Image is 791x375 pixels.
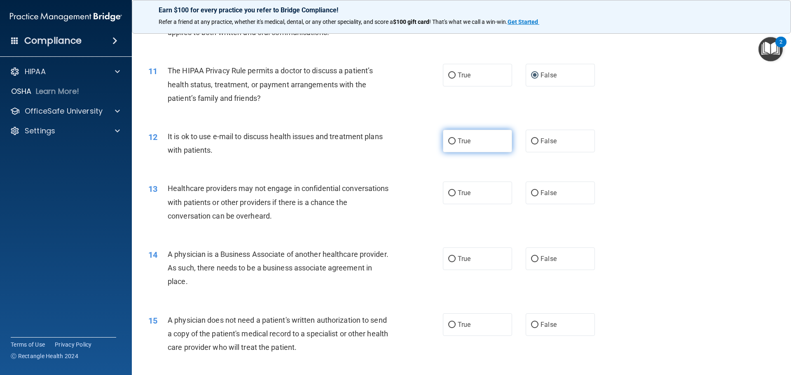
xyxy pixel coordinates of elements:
span: False [541,71,557,79]
span: False [541,189,557,197]
a: OfficeSafe University [10,106,120,116]
span: True [458,255,470,263]
strong: Get Started [508,19,538,25]
input: True [448,256,456,262]
span: False [541,255,557,263]
p: Earn $100 for every practice you refer to Bridge Compliance! [159,6,764,14]
strong: $100 gift card [393,19,429,25]
a: Terms of Use [11,340,45,349]
span: False [541,137,557,145]
input: False [531,190,538,196]
span: 15 [148,316,157,326]
span: True [458,71,470,79]
p: HIPAA [25,67,46,77]
p: OfficeSafe University [25,106,103,116]
button: Open Resource Center, 2 new notifications [758,37,783,61]
p: Learn More! [36,86,80,96]
span: Ⓒ Rectangle Health 2024 [11,352,78,360]
span: The HIPAA Privacy Rule permits a doctor to discuss a patient’s health status, treatment, or payme... [168,66,373,102]
img: PMB logo [10,9,122,25]
a: Privacy Policy [55,340,92,349]
input: False [531,256,538,262]
input: True [448,138,456,144]
input: True [448,322,456,328]
span: True [458,189,470,197]
span: Healthcare providers may not engage in confidential conversations with patients or other provider... [168,184,389,220]
span: 11 [148,66,157,76]
span: True [458,321,470,328]
span: A physician is a Business Associate of another healthcare provider. As such, there needs to be a ... [168,250,388,286]
p: OSHA [11,86,32,96]
input: True [448,190,456,196]
input: True [448,72,456,79]
input: False [531,72,538,79]
span: 14 [148,250,157,260]
span: ! That's what we call a win-win. [429,19,508,25]
p: Settings [25,126,55,136]
span: False [541,321,557,328]
span: True [458,137,470,145]
span: 12 [148,132,157,142]
span: Refer a friend at any practice, whether it's medical, dental, or any other speciality, and score a [159,19,393,25]
input: False [531,322,538,328]
a: Settings [10,126,120,136]
span: It is ok to use e-mail to discuss health issues and treatment plans with patients. [168,132,383,154]
a: HIPAA [10,67,120,77]
a: Get Started [508,19,539,25]
span: 13 [148,184,157,194]
span: A physician does not need a patient's written authorization to send a copy of the patient's medic... [168,316,388,352]
div: 2 [779,42,782,53]
input: False [531,138,538,144]
h4: Compliance [24,35,82,47]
